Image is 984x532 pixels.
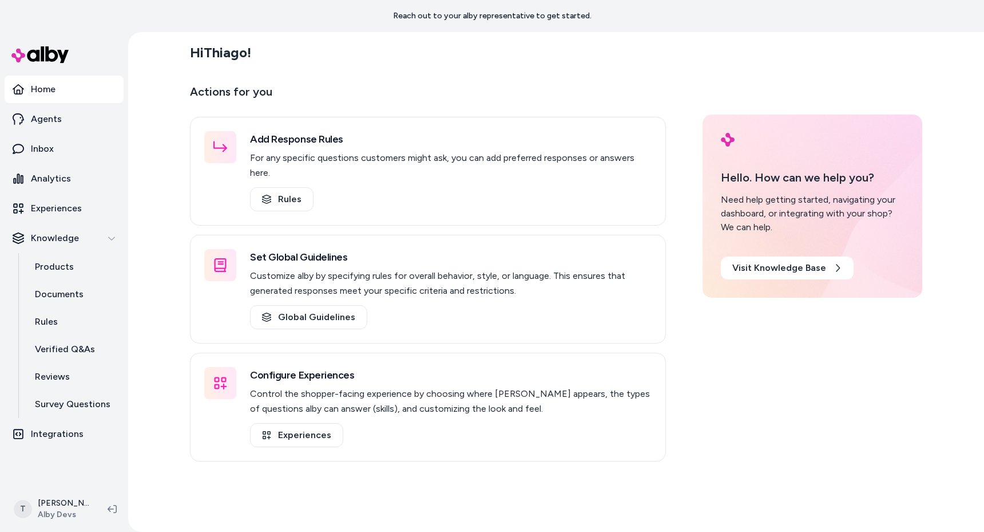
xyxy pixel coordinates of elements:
a: Agents [5,105,124,133]
p: Knowledge [31,231,79,245]
a: Integrations [5,420,124,448]
p: Products [35,260,74,274]
a: Inbox [5,135,124,163]
img: alby Logo [721,133,735,147]
a: Reviews [23,363,124,391]
h2: Hi Thiago ! [190,44,251,61]
p: Experiences [31,202,82,215]
a: Rules [23,308,124,336]
button: Knowledge [5,224,124,252]
a: Analytics [5,165,124,192]
p: Control the shopper-facing experience by choosing where [PERSON_NAME] appears, the types of quest... [250,387,652,416]
p: Documents [35,287,84,301]
p: Verified Q&As [35,342,95,356]
p: Hello. How can we help you? [721,169,904,186]
a: Home [5,76,124,103]
p: Rules [35,315,58,329]
a: Rules [250,187,314,211]
p: Home [31,82,55,96]
p: Reviews [35,370,70,384]
p: Reach out to your alby representative to get started. [393,10,592,22]
span: Alby Devs [38,509,89,521]
a: Experiences [5,195,124,222]
div: Need help getting started, navigating your dashboard, or integrating with your shop? We can help. [721,193,904,234]
h3: Set Global Guidelines [250,249,652,265]
a: Experiences [250,423,343,447]
p: For any specific questions customers might ask, you can add preferred responses or answers here. [250,151,652,180]
p: Inbox [31,142,54,156]
a: Verified Q&As [23,336,124,363]
span: T [14,500,32,518]
a: Survey Questions [23,391,124,418]
img: alby Logo [11,46,69,63]
p: Actions for you [190,82,666,110]
button: T[PERSON_NAME]Alby Devs [7,491,98,527]
p: [PERSON_NAME] [38,498,89,509]
p: Integrations [31,427,84,441]
a: Products [23,253,124,281]
p: Analytics [31,172,71,186]
a: Visit Knowledge Base [721,257,854,279]
p: Survey Questions [35,397,110,411]
a: Global Guidelines [250,305,367,329]
p: Agents [31,112,62,126]
a: Documents [23,281,124,308]
h3: Configure Experiences [250,367,652,383]
p: Customize alby by specifying rules for overall behavior, style, or language. This ensures that ge... [250,269,652,298]
h3: Add Response Rules [250,131,652,147]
